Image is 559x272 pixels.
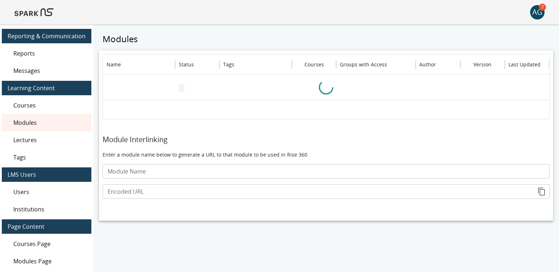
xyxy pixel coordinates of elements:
[14,4,53,21] img: Logo of SPARK at Stanford
[340,61,387,69] h6: Groups with Access
[2,253,91,270] div: Modules Page
[2,114,91,131] div: Modules
[508,61,541,69] h6: Last Updated
[13,118,86,127] span: Modules
[539,4,546,11] span: 7
[13,136,86,144] span: Lectures
[13,101,86,110] span: Courses
[2,201,91,218] div: Institutions
[2,62,91,79] div: Messages
[107,61,121,68] div: Name
[8,32,86,40] span: Reporting & Communication
[13,188,86,196] span: Users
[179,61,194,68] div: Status
[530,5,545,19] div: AG
[99,33,553,45] h5: Modules
[8,84,86,92] span: Learning Content
[2,45,91,62] div: Reports
[2,29,91,43] div: Reporting & Communication
[419,61,436,68] div: Author
[2,219,91,234] div: Page Content
[2,235,91,253] div: Courses Page
[13,257,86,266] span: Modules Page
[2,183,91,201] div: Users
[534,184,549,199] button: copy to clipboard
[2,167,91,182] div: LMS Users
[13,49,86,58] span: Reports
[13,205,86,214] span: Institutions
[2,149,91,166] div: Tags
[223,61,234,68] div: Tags
[2,131,91,149] div: Lectures
[8,222,86,231] span: Page Content
[2,97,91,114] div: Courses
[2,81,91,95] div: Learning Content
[473,61,491,68] div: Version
[103,134,550,145] h6: Module Interlinking
[530,5,545,19] button: account of current user
[103,151,550,158] p: Enter a module name below to generate a URL to that module to be used in Rise 360
[13,153,86,162] span: Tags
[13,66,86,75] span: Messages
[304,61,324,68] div: Courses
[8,170,86,179] span: LMS Users
[13,240,86,248] span: Courses Page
